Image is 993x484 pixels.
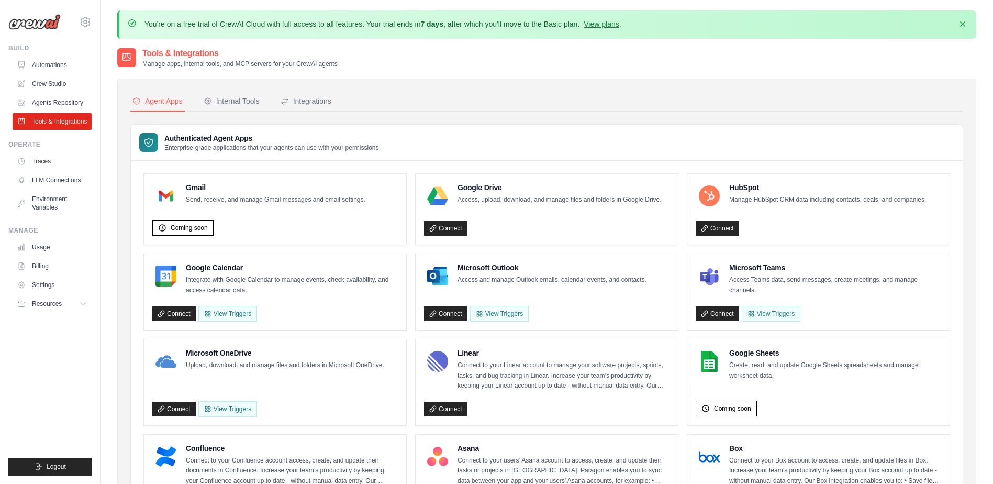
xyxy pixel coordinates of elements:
[13,94,92,111] a: Agents Repository
[458,262,646,273] h4: Microsoft Outlook
[729,195,926,205] p: Manage HubSpot CRM data including contacts, deals, and companies.
[699,351,720,372] img: Google Sheets Logo
[130,92,185,112] button: Agent Apps
[729,360,941,381] p: Create, read, and update Google Sheets spreadsheets and manage worksheet data.
[458,182,662,193] h4: Google Drive
[696,306,739,321] a: Connect
[186,195,365,205] p: Send, receive, and manage Gmail messages and email settings.
[202,92,262,112] button: Internal Tools
[424,402,467,416] a: Connect
[13,239,92,256] a: Usage
[729,262,941,273] h4: Microsoft Teams
[696,221,739,236] a: Connect
[164,144,379,152] p: Enterprise-grade applications that your agents can use with your permissions
[152,306,196,321] a: Connect
[8,226,92,235] div: Manage
[13,113,92,130] a: Tools & Integrations
[13,57,92,73] a: Automations
[132,96,183,106] div: Agent Apps
[427,446,448,467] img: Asana Logo
[142,60,338,68] p: Manage apps, internal tools, and MCP servers for your CrewAI agents
[164,133,379,144] h3: Authenticated Agent Apps
[13,191,92,216] a: Environment Variables
[13,153,92,170] a: Traces
[13,75,92,92] a: Crew Studio
[427,185,448,206] img: Google Drive Logo
[742,306,800,322] : View Triggers
[8,140,92,149] div: Operate
[186,360,384,371] p: Upload, download, and manage files and folders in Microsoft OneDrive.
[198,306,257,322] button: View Triggers
[458,443,670,454] h4: Asana
[186,275,398,295] p: Integrate with Google Calendar to manage events, check availability, and access calendar data.
[155,185,176,206] img: Gmail Logo
[424,306,467,321] a: Connect
[198,401,257,417] : View Triggers
[424,221,467,236] a: Connect
[171,224,208,232] span: Coming soon
[470,306,529,322] : View Triggers
[155,351,176,372] img: Microsoft OneDrive Logo
[142,47,338,60] h2: Tools & Integrations
[32,300,62,308] span: Resources
[155,446,176,467] img: Confluence Logo
[13,172,92,189] a: LLM Connections
[458,275,646,285] p: Access and manage Outlook emails, calendar events, and contacts.
[13,295,92,312] button: Resources
[281,96,331,106] div: Integrations
[152,402,196,416] a: Connect
[714,404,751,413] span: Coming soon
[8,458,92,476] button: Logout
[186,443,398,454] h4: Confluence
[729,275,941,295] p: Access Teams data, send messages, create meetings, and manage channels.
[8,14,61,30] img: Logo
[13,277,92,293] a: Settings
[155,266,176,287] img: Google Calendar Logo
[8,44,92,52] div: Build
[699,446,720,467] img: Box Logo
[729,182,926,193] h4: HubSpot
[204,96,260,106] div: Internal Tools
[278,92,333,112] button: Integrations
[186,348,384,358] h4: Microsoft OneDrive
[427,266,448,287] img: Microsoft Outlook Logo
[458,348,670,358] h4: Linear
[729,443,941,454] h4: Box
[458,360,670,391] p: Connect to your Linear account to manage your software projects, sprints, tasks, and bug tracking...
[427,351,448,372] img: Linear Logo
[699,266,720,287] img: Microsoft Teams Logo
[144,19,621,29] p: You're on a free trial of CrewAI Cloud with full access to all features. Your trial ends in , aft...
[458,195,662,205] p: Access, upload, download, and manage files and folders in Google Drive.
[729,348,941,358] h4: Google Sheets
[186,182,365,193] h4: Gmail
[699,185,720,206] img: HubSpot Logo
[47,463,66,471] span: Logout
[186,262,398,273] h4: Google Calendar
[584,20,619,28] a: View plans
[13,258,92,274] a: Billing
[420,20,443,28] strong: 7 days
